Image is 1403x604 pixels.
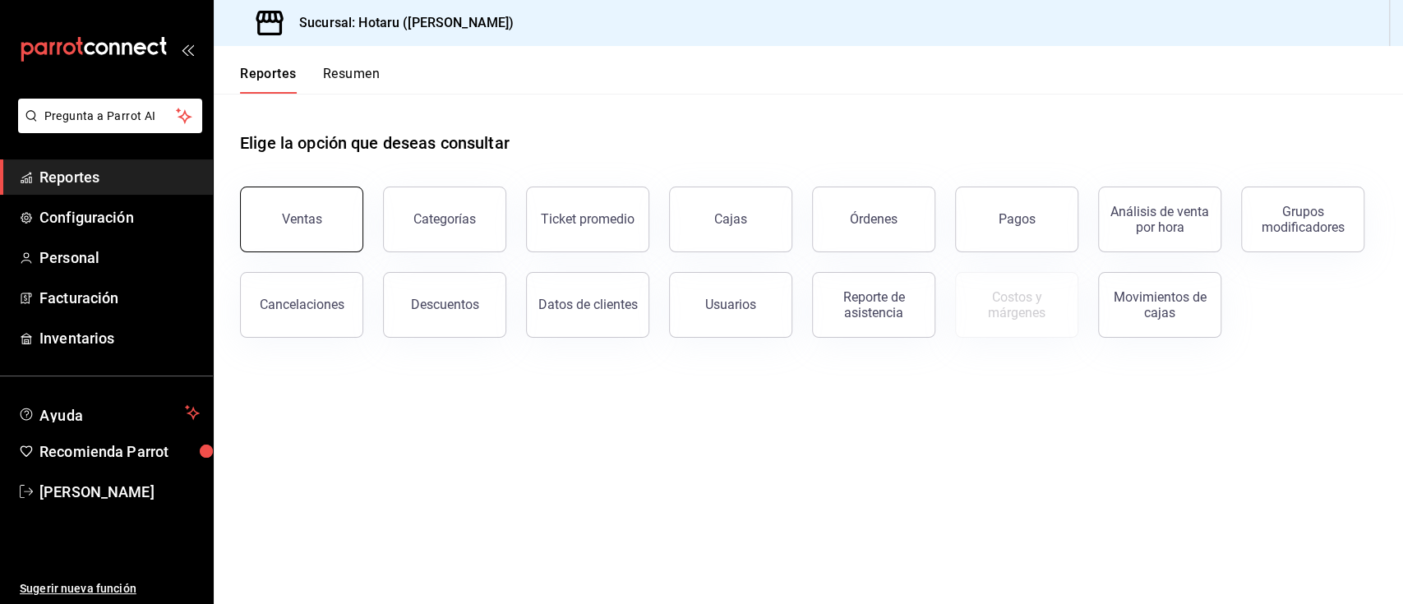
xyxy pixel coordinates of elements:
[39,247,200,269] span: Personal
[669,187,792,252] button: Cajas
[714,211,747,227] div: Cajas
[526,187,649,252] button: Ticket promedio
[383,272,506,338] button: Descuentos
[39,440,200,463] span: Recomienda Parrot
[39,206,200,228] span: Configuración
[538,297,638,312] div: Datos de clientes
[282,211,322,227] div: Ventas
[240,66,380,94] div: navigation tabs
[39,481,200,503] span: [PERSON_NAME]
[955,272,1078,338] button: Contrata inventarios para ver este reporte
[39,327,200,349] span: Inventarios
[44,108,177,125] span: Pregunta a Parrot AI
[812,272,935,338] button: Reporte de asistencia
[411,297,479,312] div: Descuentos
[240,187,363,252] button: Ventas
[1241,187,1364,252] button: Grupos modificadores
[286,13,514,33] h3: Sucursal: Hotaru ([PERSON_NAME])
[850,211,898,227] div: Órdenes
[413,211,476,227] div: Categorías
[541,211,635,227] div: Ticket promedio
[1109,204,1211,235] div: Análisis de venta por hora
[18,99,202,133] button: Pregunta a Parrot AI
[999,211,1036,227] div: Pagos
[12,119,202,136] a: Pregunta a Parrot AI
[526,272,649,338] button: Datos de clientes
[20,580,200,597] span: Sugerir nueva función
[1252,204,1354,235] div: Grupos modificadores
[705,297,756,312] div: Usuarios
[812,187,935,252] button: Órdenes
[823,289,925,320] div: Reporte de asistencia
[966,289,1068,320] div: Costos y márgenes
[39,287,200,309] span: Facturación
[181,43,194,56] button: open_drawer_menu
[39,403,178,422] span: Ayuda
[1098,187,1221,252] button: Análisis de venta por hora
[323,66,380,94] button: Resumen
[39,166,200,188] span: Reportes
[955,187,1078,252] button: Pagos
[240,66,297,94] button: Reportes
[260,297,344,312] div: Cancelaciones
[1109,289,1211,320] div: Movimientos de cajas
[240,131,510,155] h1: Elige la opción que deseas consultar
[1098,272,1221,338] button: Movimientos de cajas
[383,187,506,252] button: Categorías
[240,272,363,338] button: Cancelaciones
[669,272,792,338] button: Usuarios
